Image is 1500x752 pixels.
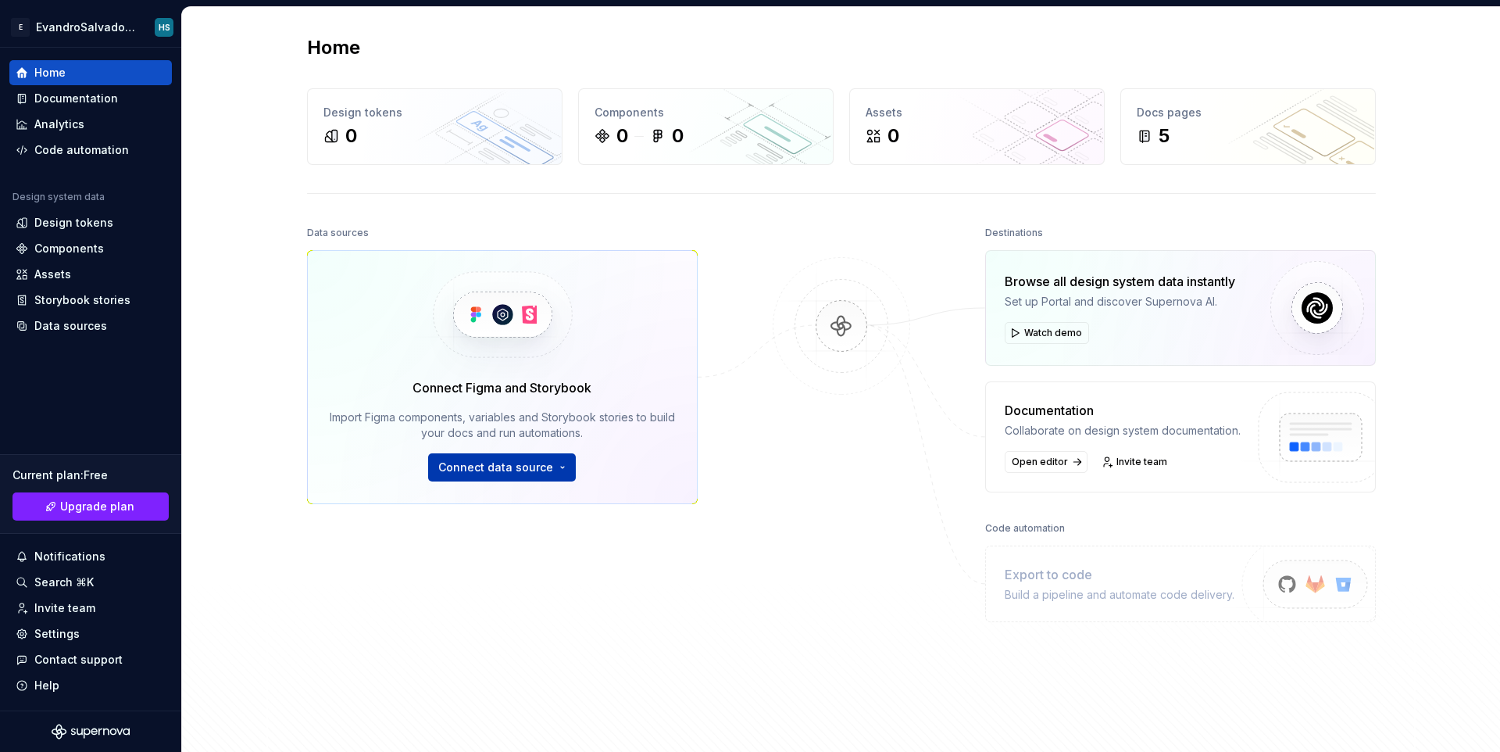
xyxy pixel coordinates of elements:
div: 5 [1159,124,1170,149]
a: Assets [9,262,172,287]
div: E [11,18,30,37]
div: 0 [887,124,899,149]
a: Data sources [9,313,172,338]
div: 0 [616,124,628,149]
span: Watch demo [1024,327,1082,339]
span: Invite team [1116,456,1167,468]
div: Contact support [34,652,123,668]
div: Help [34,678,59,693]
div: 0 [672,124,684,149]
div: Code automation [34,142,129,158]
div: Assets [34,267,71,282]
span: Upgrade plan [60,499,134,514]
div: Destinations [985,222,1043,244]
div: Design tokens [34,215,113,231]
a: Design tokens [9,210,172,235]
h2: Home [307,35,360,60]
a: Assets0 [849,88,1105,165]
div: Data sources [307,222,369,244]
a: Docs pages5 [1120,88,1376,165]
div: Build a pipeline and automate code delivery. [1005,587,1234,603]
div: Design system data [12,191,105,203]
button: EEvandroSalvadorTecHS [3,10,178,44]
button: Connect data source [428,453,576,482]
a: Invite team [1097,451,1174,473]
span: Connect data source [438,460,553,475]
div: Assets [866,105,1088,120]
svg: Supernova Logo [52,724,130,739]
div: Documentation [34,91,118,106]
div: Browse all design system data instantly [1005,272,1235,291]
a: Components00 [578,88,834,165]
button: Help [9,673,172,698]
a: Design tokens0 [307,88,562,165]
div: Invite team [34,600,95,616]
div: Components [595,105,817,120]
div: Import Figma components, variables and Storybook stories to build your docs and run automations. [330,410,675,441]
div: Components [34,241,104,256]
a: Open editor [1005,451,1087,473]
div: Docs pages [1137,105,1359,120]
a: Invite team [9,596,172,621]
button: Search ⌘K [9,570,172,595]
button: Contact support [9,647,172,672]
div: Data sources [34,318,107,334]
div: Collaborate on design system documentation. [1005,423,1241,439]
div: Search ⌘K [34,575,94,590]
a: Storybook stories [9,288,172,313]
div: Notifications [34,549,105,564]
div: Settings [34,626,80,642]
div: Export to code [1005,565,1234,584]
div: Documentation [1005,401,1241,420]
div: Analytics [34,116,84,132]
div: Connect Figma and Storybook [412,378,591,397]
div: Design tokens [323,105,546,120]
div: Code automation [985,517,1065,539]
a: Code automation [9,138,172,163]
a: Documentation [9,86,172,111]
div: Storybook stories [34,292,130,308]
div: EvandroSalvadorTec [36,20,136,35]
a: Analytics [9,112,172,137]
div: HS [159,21,170,34]
a: Settings [9,621,172,646]
a: Components [9,236,172,261]
div: Home [34,65,66,81]
span: Open editor [1012,456,1068,468]
button: Watch demo [1005,322,1089,344]
button: Notifications [9,544,172,569]
a: Upgrade plan [12,492,169,521]
div: Current plan : Free [12,467,169,483]
a: Home [9,60,172,85]
div: Set up Portal and discover Supernova AI. [1005,294,1235,310]
div: 0 [345,124,357,149]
